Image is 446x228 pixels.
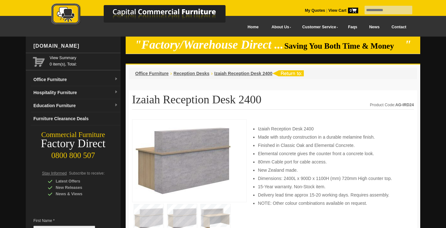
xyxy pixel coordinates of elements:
[136,123,231,197] img: Izaiah Reception Desk 2400
[258,192,408,198] li: Delivery lead time approx 15-20 working days. Requires assembly.
[26,139,121,148] div: Factory Direct
[48,178,108,184] div: Latest Offers
[272,70,304,76] img: return to
[31,37,121,56] div: [DOMAIN_NAME]
[258,134,408,140] li: Made with sturdy construction in a durable melamine finish.
[342,20,363,34] a: Faqs
[265,20,295,34] a: About Us
[135,38,283,51] em: "Factory/Warehouse Direct ...
[42,171,67,176] span: Stay Informed
[34,3,256,28] a: Capital Commercial Furniture Logo
[114,77,118,81] img: dropdown
[386,20,412,34] a: Contact
[258,183,408,190] li: 15-Year warranty. Non-Stock item.
[135,71,169,76] a: Office Furniture
[50,55,118,66] span: 0 item(s), Total:
[258,150,408,157] li: Elemental concrete gives the counter front a concrete look.
[258,167,408,173] li: New Zealand made.
[363,20,386,34] a: News
[50,55,118,61] a: View Summary
[114,90,118,94] img: dropdown
[214,71,273,76] a: Izaiah Reception Desk 2400
[295,20,342,34] a: Customer Service
[114,103,118,107] img: dropdown
[284,42,404,50] span: Saving You Both Time & Money
[31,112,121,125] a: Furniture Clearance Deals
[173,71,209,76] a: Reception Desks
[348,8,358,13] span: 0
[258,126,408,132] li: Izaiah Reception Desk 2400
[26,148,121,160] div: 0800 800 507
[327,8,358,13] a: View Cart0
[305,8,325,13] a: My Quotes
[258,175,408,182] li: Dimensions: 2400L x 900D x 1100H (mm) 720mm High counter top.
[258,142,408,149] li: Finished in Classic Oak and Elemental Concrete.
[48,184,108,191] div: New Releases
[31,99,121,112] a: Education Furnituredropdown
[258,159,408,165] li: 80mm Cable port for cable access.
[69,171,105,176] span: Subscribe to receive:
[211,70,213,77] li: ›
[33,218,105,224] span: First Name *
[395,103,414,107] strong: AG-IRD24
[31,73,121,86] a: Office Furnituredropdown
[48,191,108,197] div: News & Views
[405,38,411,51] em: "
[31,86,121,99] a: Hospitality Furnituredropdown
[34,3,256,26] img: Capital Commercial Furniture Logo
[370,102,414,108] div: Product Code:
[26,130,121,139] div: Commercial Furniture
[132,93,414,110] h1: Izaiah Reception Desk 2400
[170,70,172,77] li: ›
[258,200,408,206] li: NOTE: Other colour combinations available on request.
[328,8,358,13] strong: View Cart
